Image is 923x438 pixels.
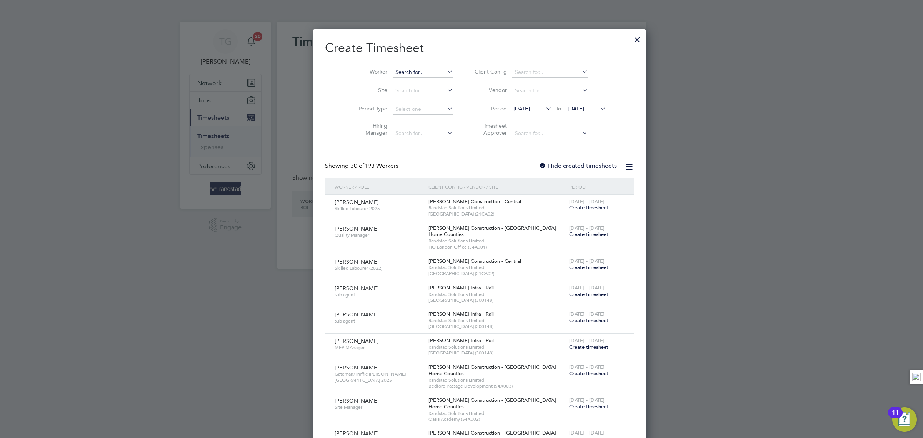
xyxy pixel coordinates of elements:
span: Randstad Solutions Limited [428,264,565,271]
span: Skilled Labourer 2025 [335,206,423,212]
span: Create timesheet [569,344,608,350]
div: Showing [325,162,400,170]
span: [GEOGRAPHIC_DATA] (300148) [428,297,565,303]
span: MEP MAnager [335,344,423,351]
span: [DATE] - [DATE] [569,337,605,344]
span: [PERSON_NAME] [335,364,379,371]
span: sub agent [335,318,423,324]
span: [GEOGRAPHIC_DATA] (300148) [428,350,565,356]
span: Randstad Solutions Limited [428,377,565,383]
span: [PERSON_NAME] Construction - [GEOGRAPHIC_DATA] Home Counties [428,225,556,238]
span: [PERSON_NAME] Infra - Rail [428,284,494,291]
input: Search for... [393,85,453,96]
span: [PERSON_NAME] [335,311,379,318]
span: [DATE] [568,105,584,112]
span: Create timesheet [569,264,608,271]
span: [DATE] - [DATE] [569,284,605,291]
span: Skilled Labourer (2022) [335,265,423,271]
span: Randstad Solutions Limited [428,291,565,298]
span: HO London Office (54A001) [428,244,565,250]
span: [GEOGRAPHIC_DATA] (300148) [428,323,565,329]
label: Hiring Manager [353,122,387,136]
label: Vendor [472,87,507,94]
div: Period [567,178,626,196]
span: [PERSON_NAME] Construction - Central [428,198,521,205]
span: [PERSON_NAME] Construction - [GEOGRAPHIC_DATA] Home Counties [428,397,556,410]
div: Client Config / Vendor / Site [427,178,567,196]
span: Oasis Academy (54X002) [428,416,565,422]
h2: Create Timesheet [325,40,634,56]
span: [PERSON_NAME] [335,199,379,206]
button: Open Resource Center, 11 new notifications [892,407,917,432]
input: Search for... [512,85,588,96]
span: [DATE] - [DATE] [569,430,605,436]
span: sub agent [335,292,423,298]
input: Search for... [393,128,453,139]
span: [PERSON_NAME] Construction - [GEOGRAPHIC_DATA] Home Counties [428,364,556,377]
span: [DATE] - [DATE] [569,397,605,403]
span: Site Manager [335,404,423,410]
label: Period Type [353,105,387,112]
span: Create timesheet [569,370,608,377]
span: To [553,104,563,114]
input: Search for... [393,67,453,78]
span: Create timesheet [569,204,608,211]
span: [PERSON_NAME] [335,285,379,292]
span: [DATE] - [DATE] [569,364,605,370]
span: [PERSON_NAME] [335,338,379,344]
span: Bedford Passage Development (54X003) [428,383,565,389]
span: [PERSON_NAME] [335,430,379,437]
span: 30 of [350,162,364,170]
label: Client Config [472,68,507,75]
span: Randstad Solutions Limited [428,410,565,416]
span: [PERSON_NAME] Construction - Central [428,258,521,264]
input: Select one [393,104,453,115]
span: [DATE] [513,105,530,112]
span: [DATE] - [DATE] [569,311,605,317]
label: Period [472,105,507,112]
input: Search for... [512,67,588,78]
span: [PERSON_NAME] [335,258,379,265]
span: Create timesheet [569,231,608,237]
span: [DATE] - [DATE] [569,258,605,264]
span: Randstad Solutions Limited [428,238,565,244]
div: 11 [892,413,899,423]
span: [PERSON_NAME] Infra - Rail [428,311,494,317]
label: Worker [353,68,387,75]
span: [DATE] - [DATE] [569,198,605,205]
span: Create timesheet [569,291,608,298]
label: Site [353,87,387,94]
span: Gateman/Traffic [PERSON_NAME] [GEOGRAPHIC_DATA] 2025 [335,371,423,383]
span: [DATE] - [DATE] [569,225,605,231]
span: [GEOGRAPHIC_DATA] (21CA02) [428,211,565,217]
label: Hide created timesheets [539,162,617,170]
span: Create timesheet [569,317,608,324]
span: [PERSON_NAME] [335,225,379,232]
span: Quality Manager [335,232,423,238]
span: [GEOGRAPHIC_DATA] (21CA02) [428,271,565,277]
span: Randstad Solutions Limited [428,344,565,350]
span: Randstad Solutions Limited [428,318,565,324]
span: [PERSON_NAME] [335,397,379,404]
span: Create timesheet [569,403,608,410]
input: Search for... [512,128,588,139]
div: Worker / Role [333,178,427,196]
span: Randstad Solutions Limited [428,205,565,211]
label: Timesheet Approver [472,122,507,136]
span: [PERSON_NAME] Infra - Rail [428,337,494,344]
span: 193 Workers [350,162,398,170]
